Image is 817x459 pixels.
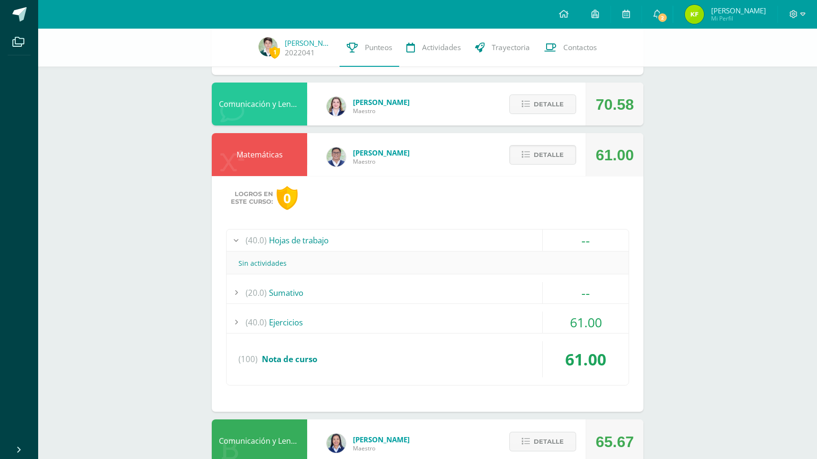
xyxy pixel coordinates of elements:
div: 70.58 [596,83,634,126]
img: b6d498a37fa1c61bf10caf9f4d64364f.png [259,37,278,56]
div: -- [543,229,629,251]
img: 08390b0ccb8bb92ebf03f24154704f33.png [327,97,346,116]
span: [PERSON_NAME] [353,97,410,107]
div: -- [543,282,629,303]
div: Sumativo [227,282,629,303]
button: Detalle [509,432,576,451]
a: Actividades [399,29,468,67]
a: 2022041 [285,48,315,58]
a: Punteos [340,29,399,67]
span: Maestro [353,107,410,115]
img: 0720b70caab395a5f554da48e8831271.png [327,434,346,453]
div: 61.00 [543,341,629,377]
div: Hojas de trabajo [227,229,629,251]
div: Ejercicios [227,312,629,333]
span: (40.0) [246,312,267,333]
div: 0 [277,186,298,210]
span: 2 [657,12,668,23]
a: Contactos [537,29,604,67]
span: Contactos [563,42,597,52]
span: [PERSON_NAME] [353,435,410,444]
span: Detalle [534,95,564,113]
span: Nota de curso [262,354,317,365]
span: [PERSON_NAME] [353,148,410,157]
span: (20.0) [246,282,267,303]
span: 1 [269,46,280,58]
span: Logros en este curso: [231,190,273,206]
a: [PERSON_NAME] [285,38,332,48]
span: (40.0) [246,229,267,251]
span: Maestro [353,444,410,452]
span: Maestro [353,157,410,166]
span: Mi Perfil [711,14,766,22]
span: Detalle [534,433,564,450]
div: Sin actividades [227,252,629,274]
span: Trayectoria [492,42,530,52]
div: 61.00 [596,134,634,177]
div: Matemáticas [212,133,307,176]
img: f6a1091ea3bb7f96ed48998b280fb161.png [327,147,346,167]
span: Detalle [534,146,564,164]
img: ba5e6f670b99f2225e0936995edee68a.png [685,5,704,24]
span: (100) [238,341,258,377]
div: 61.00 [543,312,629,333]
a: Trayectoria [468,29,537,67]
button: Detalle [509,145,576,165]
span: [PERSON_NAME] [711,6,766,15]
button: Detalle [509,94,576,114]
span: Punteos [365,42,392,52]
div: Comunicación y Lenguaje L3 Inglés [212,83,307,125]
span: Actividades [422,42,461,52]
